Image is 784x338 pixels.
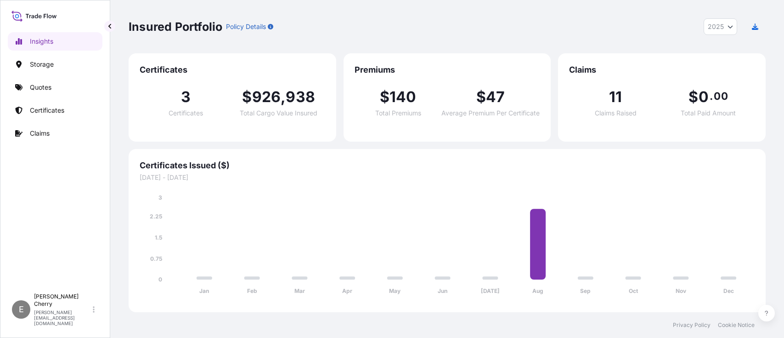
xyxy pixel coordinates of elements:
span: 926 [252,90,281,104]
a: Quotes [8,78,102,97]
button: Year Selector [704,18,737,35]
tspan: Jun [438,287,447,294]
span: 47 [486,90,505,104]
p: Claims [30,129,50,138]
tspan: Feb [247,287,257,294]
tspan: Nov [676,287,687,294]
span: Total Premiums [375,110,421,116]
span: Certificates Issued ($) [140,160,755,171]
p: Insured Portfolio [129,19,222,34]
span: $ [242,90,252,104]
a: Storage [8,55,102,74]
tspan: 2.25 [150,213,162,220]
span: $ [380,90,389,104]
a: Cookie Notice [718,321,755,329]
span: $ [476,90,486,104]
span: Claims [569,64,755,75]
span: Average Premium Per Certificate [441,110,540,116]
span: 2025 [708,22,724,31]
p: [PERSON_NAME] Cherry [34,293,91,308]
tspan: [DATE] [481,287,500,294]
span: E [19,305,24,314]
tspan: Aug [532,287,543,294]
span: 00 [714,92,728,100]
span: 0 [699,90,709,104]
span: 938 [286,90,315,104]
p: Quotes [30,83,51,92]
p: Policy Details [226,22,266,31]
span: Certificates [140,64,325,75]
a: Privacy Policy [673,321,711,329]
a: Certificates [8,101,102,120]
tspan: 1.5 [155,234,162,241]
span: Certificates [169,110,203,116]
p: Insights [30,37,53,46]
span: Total Paid Amount [681,110,736,116]
tspan: 0 [158,276,162,283]
span: , [281,90,286,104]
tspan: 3 [158,194,162,201]
span: Total Cargo Value Insured [240,110,317,116]
tspan: Jan [199,287,209,294]
p: Certificates [30,106,64,115]
tspan: 0.75 [150,255,162,262]
tspan: Apr [342,287,352,294]
span: 140 [389,90,417,104]
tspan: Sep [580,287,591,294]
span: . [710,92,713,100]
tspan: May [389,287,401,294]
span: 11 [609,90,622,104]
span: $ [688,90,698,104]
tspan: Mar [294,287,305,294]
tspan: Oct [629,287,638,294]
span: Premiums [355,64,540,75]
span: 3 [181,90,191,104]
tspan: Dec [723,287,734,294]
p: [PERSON_NAME][EMAIL_ADDRESS][DOMAIN_NAME] [34,309,91,326]
span: Claims Raised [595,110,637,116]
a: Insights [8,32,102,51]
span: [DATE] - [DATE] [140,173,755,182]
a: Claims [8,124,102,143]
p: Storage [30,60,54,69]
